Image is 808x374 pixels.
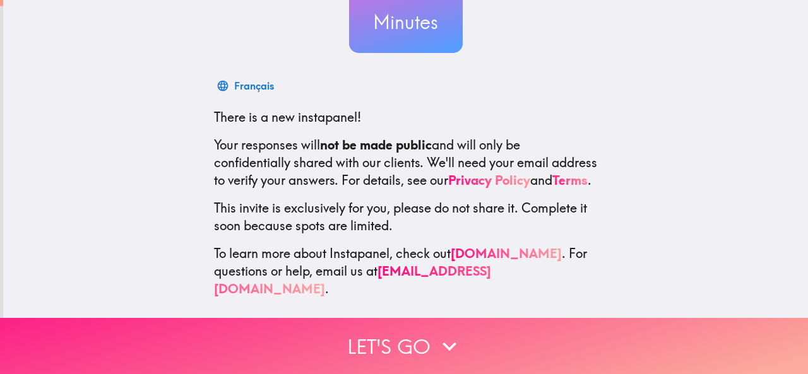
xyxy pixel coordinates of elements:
button: Français [214,73,279,98]
div: Français [234,77,274,95]
a: Terms [552,172,588,188]
p: To learn more about Instapanel, check out . For questions or help, email us at . [214,245,598,298]
a: [EMAIL_ADDRESS][DOMAIN_NAME] [214,263,491,296]
p: Your responses will and will only be confidentially shared with our clients. We'll need your emai... [214,136,598,189]
b: not be made public [320,137,432,153]
a: Privacy Policy [448,172,530,188]
p: This invite is exclusively for you, please do not share it. Complete it soon because spots are li... [214,199,598,235]
a: [DOMAIN_NAME] [451,245,562,261]
h3: Minutes [349,9,463,35]
span: There is a new instapanel! [214,109,361,125]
